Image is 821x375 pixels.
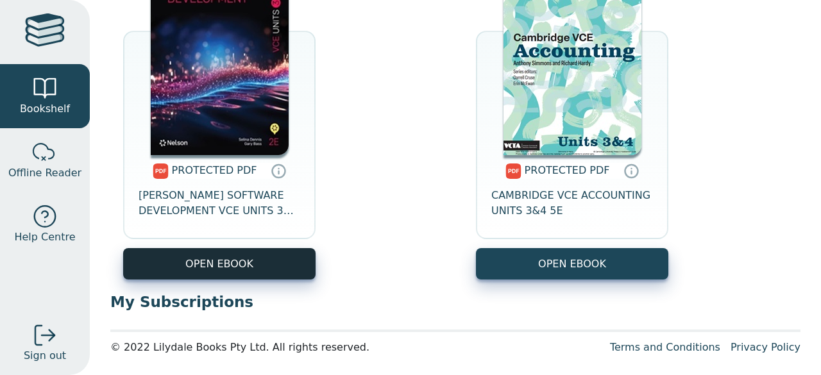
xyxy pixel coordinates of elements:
[110,340,600,355] div: © 2022 Lilydale Books Pty Ltd. All rights reserved.
[20,101,70,117] span: Bookshelf
[505,163,521,179] img: pdf.svg
[476,248,668,279] a: OPEN EBOOK
[14,229,75,245] span: Help Centre
[153,163,169,179] img: pdf.svg
[491,188,653,219] span: CAMBRIDGE VCE ACCOUNTING UNITS 3&4 5E
[731,341,800,353] a: Privacy Policy
[623,163,639,178] a: Protected PDFs cannot be printed, copied or shared. They can be accessed online through Education...
[123,248,316,279] a: OPEN EBOOK
[8,165,81,181] span: Offline Reader
[525,164,610,176] span: PROTECTED PDF
[172,164,257,176] span: PROTECTED PDF
[610,341,720,353] a: Terms and Conditions
[271,163,286,178] a: Protected PDFs cannot be printed, copied or shared. They can be accessed online through Education...
[110,292,800,312] p: My Subscriptions
[139,188,300,219] span: [PERSON_NAME] SOFTWARE DEVELOPMENT VCE UNITS 3&4 STUDENT BOOK 8E
[24,348,66,363] span: Sign out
